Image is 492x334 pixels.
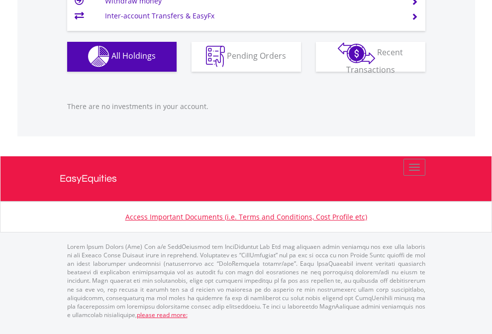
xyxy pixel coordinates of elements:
span: All Holdings [111,50,156,61]
a: EasyEquities [60,156,433,201]
img: transactions-zar-wht.png [338,42,375,64]
button: Recent Transactions [316,42,425,72]
img: holdings-wht.png [88,46,109,67]
button: All Holdings [67,42,177,72]
span: Pending Orders [227,50,286,61]
td: Inter-account Transfers & EasyFx [105,8,399,23]
a: please read more: [137,311,188,319]
p: Lorem Ipsum Dolors (Ame) Con a/e SeddOeiusmod tem InciDiduntut Lab Etd mag aliquaen admin veniamq... [67,242,425,319]
span: Recent Transactions [346,47,403,75]
img: pending_instructions-wht.png [206,46,225,67]
a: Access Important Documents (i.e. Terms and Conditions, Cost Profile etc) [125,212,367,222]
p: There are no investments in your account. [67,102,425,111]
button: Pending Orders [192,42,301,72]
